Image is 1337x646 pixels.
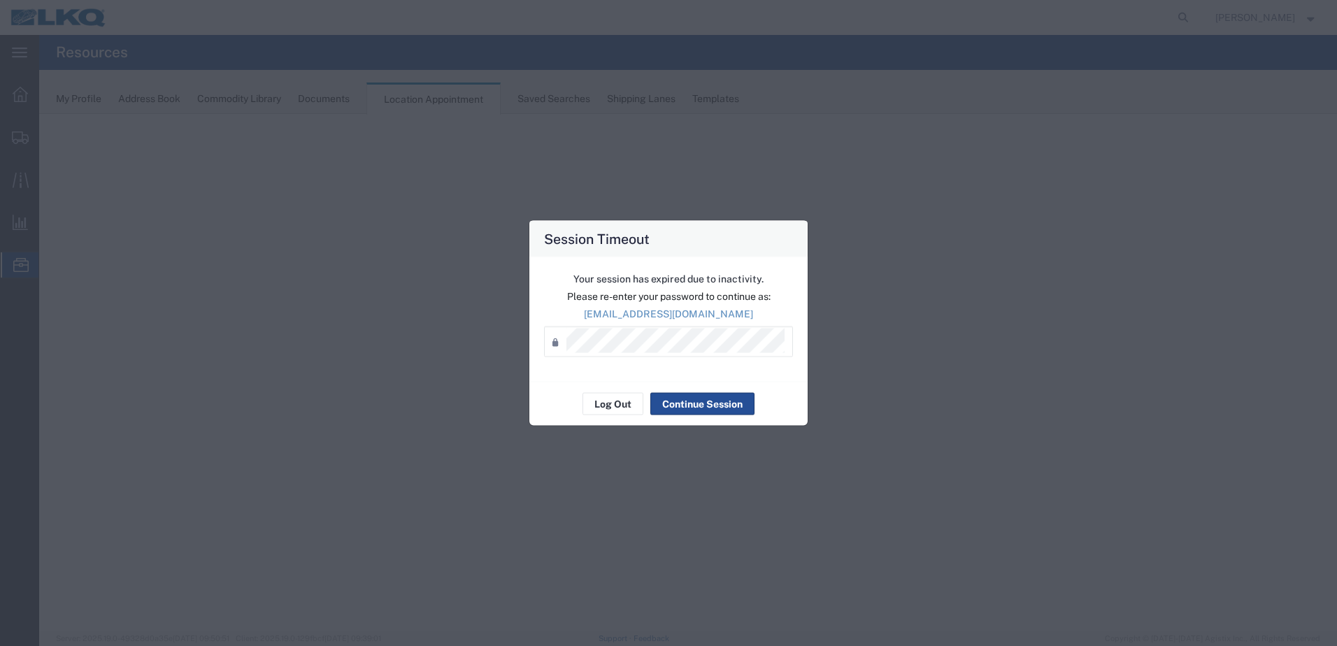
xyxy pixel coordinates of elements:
[650,393,755,415] button: Continue Session
[582,393,643,415] button: Log Out
[544,229,650,249] h4: Session Timeout
[544,289,793,304] p: Please re-enter your password to continue as:
[544,307,793,322] p: [EMAIL_ADDRESS][DOMAIN_NAME]
[544,272,793,287] p: Your session has expired due to inactivity.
